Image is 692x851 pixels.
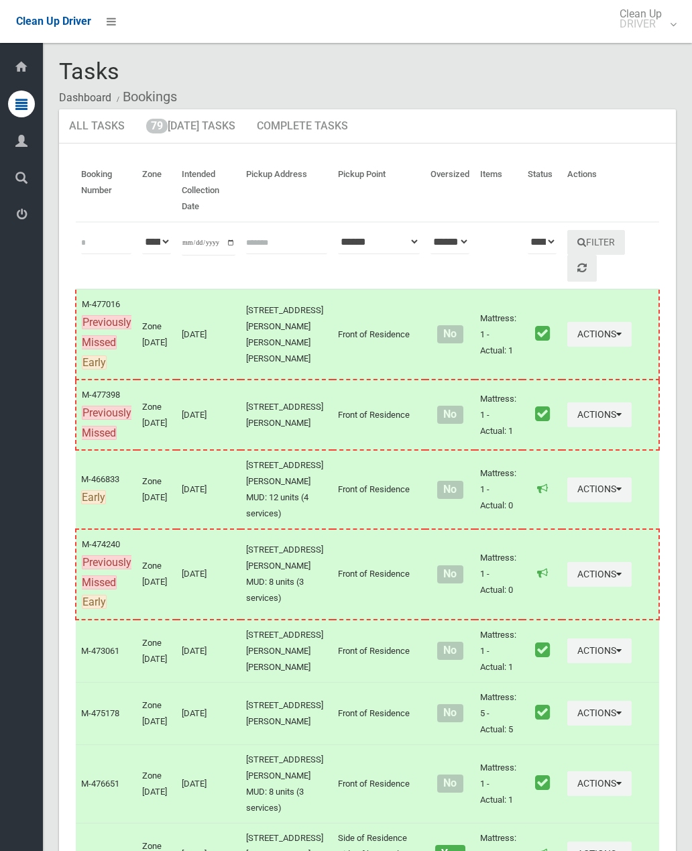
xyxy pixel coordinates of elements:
td: [STREET_ADDRESS][PERSON_NAME][PERSON_NAME] [241,620,333,683]
td: [DATE] [176,380,241,450]
td: [DATE] [176,682,241,744]
td: M-477016 [76,289,137,380]
td: M-473061 [76,620,137,683]
button: Actions [567,477,632,502]
span: No [437,406,463,424]
th: Actions [562,160,659,222]
td: Front of Residence [333,529,425,620]
span: No [437,775,463,793]
td: Mattress: 5 - Actual: 5 [475,682,522,744]
span: Clean Up [613,9,675,29]
h4: Normal sized [430,707,469,719]
button: Actions [567,562,632,587]
h4: Normal sized [430,329,469,341]
a: Complete Tasks [247,109,358,144]
td: [STREET_ADDRESS][PERSON_NAME] MUD: 8 units (3 services) [241,529,333,620]
td: Zone [DATE] [137,744,176,823]
h4: Normal sized [430,484,469,496]
td: Front of Residence [333,380,425,450]
th: Booking Number [76,160,137,222]
td: [DATE] [176,289,241,380]
td: Zone [DATE] [137,620,176,683]
td: M-474240 [76,529,137,620]
i: Booking marked as collected. [535,703,550,721]
td: M-475178 [76,682,137,744]
span: No [437,642,463,660]
td: M-477398 [76,380,137,450]
span: Previously Missed [82,555,131,589]
span: Previously Missed [82,315,131,349]
button: Actions [567,701,632,726]
td: Mattress: 1 - Actual: 0 [475,529,522,620]
button: Actions [567,771,632,796]
h4: Normal sized [430,778,469,789]
button: Actions [567,322,632,347]
a: Clean Up Driver [16,11,91,32]
th: Status [522,160,562,222]
h4: Normal sized [430,409,469,420]
span: 79 [146,119,168,133]
td: [STREET_ADDRESS][PERSON_NAME] MUD: 12 units (4 services) [241,450,333,529]
td: [DATE] [176,529,241,620]
td: [STREET_ADDRESS][PERSON_NAME] MUD: 8 units (3 services) [241,744,333,823]
button: Actions [567,638,632,663]
i: Booking marked as collected. [535,405,550,422]
td: Mattress: 1 - Actual: 0 [475,450,522,529]
td: Mattress: 1 - Actual: 1 [475,744,522,823]
span: Early [81,490,106,504]
td: Zone [DATE] [137,682,176,744]
h4: Normal sized [430,645,469,657]
td: Front of Residence [333,620,425,683]
td: Mattress: 1 - Actual: 1 [475,380,522,450]
td: Zone [DATE] [137,380,176,450]
th: Oversized [425,160,475,222]
th: Zone [137,160,176,222]
button: Actions [567,402,632,427]
span: No [437,481,463,499]
span: Previously Missed [82,406,131,440]
td: Front of Residence [333,682,425,744]
small: DRIVER [620,19,662,29]
button: Filter [567,230,625,255]
span: Early [82,355,107,370]
td: [DATE] [176,744,241,823]
a: Dashboard [59,91,111,104]
td: [STREET_ADDRESS][PERSON_NAME] [241,682,333,744]
th: Items [475,160,522,222]
a: All Tasks [59,109,135,144]
th: Intended Collection Date [176,160,241,222]
th: Pickup Point [333,160,425,222]
td: [DATE] [176,450,241,529]
th: Pickup Address [241,160,333,222]
td: Mattress: 1 - Actual: 1 [475,620,522,683]
td: Zone [DATE] [137,529,176,620]
td: Front of Residence [333,744,425,823]
a: 79[DATE] Tasks [136,109,245,144]
h4: Normal sized [430,569,469,580]
td: Zone [DATE] [137,450,176,529]
td: Zone [DATE] [137,289,176,380]
td: Front of Residence [333,450,425,529]
i: Booking marked as collected. [535,325,550,342]
span: No [437,325,463,343]
span: No [437,565,463,583]
td: [STREET_ADDRESS][PERSON_NAME][PERSON_NAME][PERSON_NAME] [241,289,333,380]
td: [STREET_ADDRESS][PERSON_NAME] [241,380,333,450]
td: M-476651 [76,744,137,823]
span: Early [82,595,107,609]
td: Mattress: 1 - Actual: 1 [475,289,522,380]
td: M-466833 [76,450,137,529]
span: Tasks [59,58,119,84]
i: Booking marked as collected. [535,641,550,659]
span: No [437,704,463,722]
span: Clean Up Driver [16,15,91,27]
td: Front of Residence [333,289,425,380]
td: [DATE] [176,620,241,683]
i: Booking marked as collected. [535,774,550,791]
li: Bookings [113,84,177,109]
